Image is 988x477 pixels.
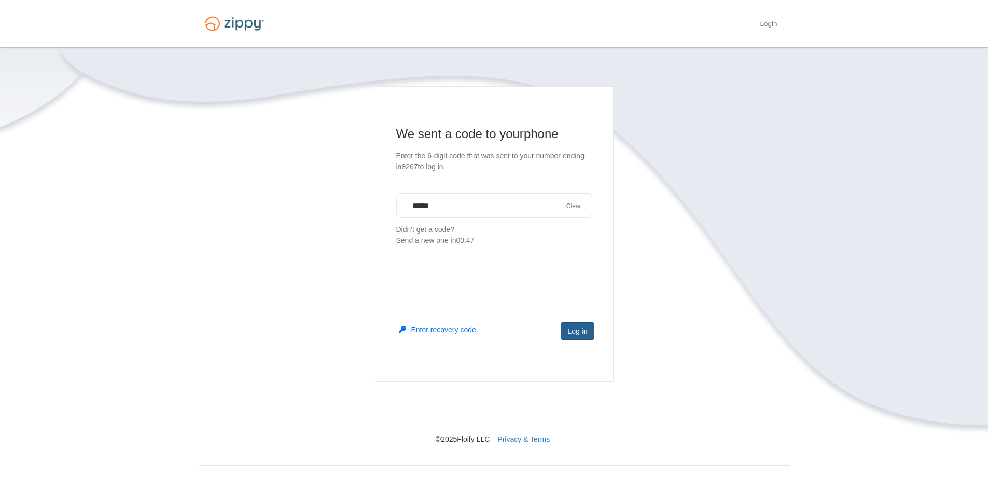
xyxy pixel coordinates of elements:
[199,11,270,36] img: Logo
[396,151,592,172] p: Enter the 6-digit code that was sent to your number ending in 8267 to log in.
[563,201,585,211] button: Clear
[396,235,592,246] div: Send a new one in 00:47
[760,20,777,30] a: Login
[561,322,594,340] button: Log in
[497,435,550,443] a: Privacy & Terms
[396,224,592,246] p: Didn't get a code?
[199,382,790,444] nav: © 2025 Floify LLC
[396,126,592,142] h1: We sent a code to your phone
[399,324,476,335] button: Enter recovery code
